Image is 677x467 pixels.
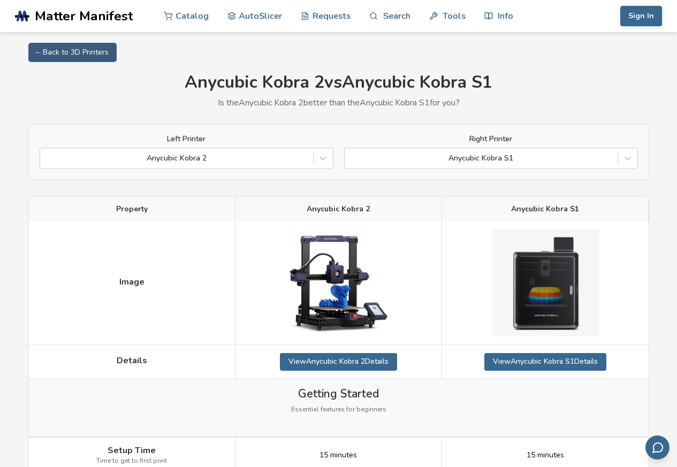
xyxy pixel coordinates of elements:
[620,6,662,26] button: Sign In
[645,435,670,460] button: Send feedback via email
[96,457,167,465] span: Time to get to first print
[350,154,352,163] input: Anycubic Kobra S1
[45,154,48,163] input: Anycubic Kobra 2
[484,353,606,370] a: ViewAnycubic Kobra S1Details
[492,229,599,336] img: Anycubic Kobra S1
[291,406,386,414] span: Essential features for beginners
[40,135,333,143] label: Left Printer
[285,229,392,336] img: Anycubic Kobra 2
[298,387,379,400] span: Getting Started
[344,135,638,143] label: Right Printer
[28,73,649,93] h1: Anycubic Kobra 2 vs Anycubic Kobra S1
[280,353,397,370] a: ViewAnycubic Kobra 2Details
[117,356,147,365] span: Details
[116,205,148,213] span: Property
[307,205,370,213] span: Anycubic Kobra 2
[511,205,579,213] span: Anycubic Kobra S1
[320,451,357,460] span: 15 minutes
[119,277,144,287] span: Image
[108,446,156,455] span: Setup Time
[28,98,649,108] p: Is the Anycubic Kobra 2 better than the Anycubic Kobra S1 for you?
[35,9,133,24] span: Matter Manifest
[527,451,564,460] span: 15 minutes
[28,43,117,62] a: ← Back to 3D Printers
